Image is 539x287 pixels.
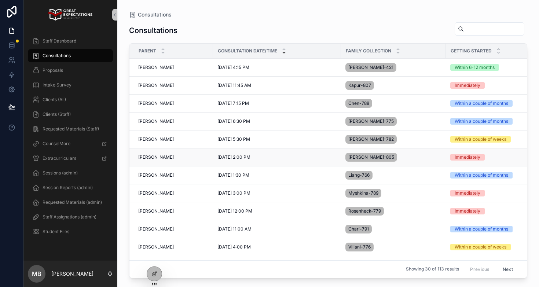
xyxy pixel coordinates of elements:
a: Immediately [450,82,531,89]
a: Session Reports (admin) [28,181,113,194]
a: [PERSON_NAME]-782 [345,133,441,145]
a: Immediately [450,208,531,214]
span: [DATE] 5:30 PM [217,136,250,142]
a: Within a couple of weeks [450,244,531,250]
a: CounselMore [28,137,113,150]
a: Consultations [129,11,172,18]
span: Intake Survey [43,82,71,88]
a: [PERSON_NAME] [138,136,209,142]
span: [DATE] 4:00 PM [217,244,251,250]
a: [DATE] 11:00 AM [217,226,337,232]
span: Staff Dashboard [43,38,76,44]
span: [PERSON_NAME] [138,154,174,160]
a: [PERSON_NAME] [138,244,209,250]
a: Student Files [28,225,113,238]
a: Immediately [450,154,531,161]
a: [PERSON_NAME]-805 [345,151,441,163]
span: Viliani-776 [348,244,371,250]
p: [PERSON_NAME] [51,270,93,277]
a: [DATE] 7:15 PM [217,100,337,106]
a: [DATE] 3:00 PM [217,190,337,196]
span: [DATE] 3:00 PM [217,190,250,196]
span: Showing 30 of 113 results [406,266,459,272]
span: [DATE] 11:45 AM [217,82,251,88]
a: Holland-787 [345,259,441,271]
a: [DATE] 4:15 PM [217,65,337,70]
span: Clients (All) [43,97,66,103]
span: [PERSON_NAME] [138,226,174,232]
a: [PERSON_NAME] [138,190,209,196]
span: [PERSON_NAME] [138,172,174,178]
a: Requested Materials (admin) [28,196,113,209]
a: Proposals [28,64,113,77]
span: [PERSON_NAME]-421 [348,65,393,70]
span: [PERSON_NAME]-782 [348,136,394,142]
a: [DATE] 12:00 PM [217,208,337,214]
a: [PERSON_NAME]-775 [345,115,441,127]
span: [DATE] 1:30 PM [217,172,249,178]
a: Chen-788 [345,97,441,109]
a: Consultations [28,49,113,62]
span: Clients (Staff) [43,111,71,117]
a: [PERSON_NAME] [138,65,209,70]
div: Immediately [455,154,480,161]
span: [PERSON_NAME] [138,65,174,70]
a: Chari-791 [345,223,441,235]
a: [PERSON_NAME] [138,154,209,160]
span: Consultations [43,53,71,59]
span: Getting Started [451,48,492,54]
a: Immediately [450,190,531,196]
span: Sessions (admin) [43,170,78,176]
div: Within a couple of months [455,118,508,125]
span: Proposals [43,67,63,73]
a: Requested Materials (Staff) [28,122,113,136]
span: Session Reports (admin) [43,185,93,191]
span: MB [32,269,41,278]
span: [PERSON_NAME]-805 [348,154,394,160]
span: [PERSON_NAME] [138,208,174,214]
div: Within a couple of months [455,172,508,179]
span: [DATE] 11:00 AM [217,226,252,232]
div: Within a couple of weeks [455,244,506,250]
div: scrollable content [23,29,117,248]
a: Clients (All) [28,93,113,106]
span: Rosenheck-779 [348,208,381,214]
a: Within a couple of months [450,172,531,179]
span: Chari-791 [348,226,369,232]
a: [PERSON_NAME] [138,118,209,124]
a: Staff Dashboard [28,34,113,48]
button: Next [498,264,518,275]
a: [DATE] 1:30 PM [217,172,337,178]
img: App logo [48,9,92,21]
span: Myshkina-789 [348,190,378,196]
span: [DATE] 2:00 PM [217,154,250,160]
a: Rosenheck-779 [345,205,441,217]
span: Student Files [43,229,69,235]
a: Within 6-12 months [450,64,531,71]
a: Kapur-807 [345,80,441,91]
a: [DATE] 11:45 AM [217,82,337,88]
span: [DATE] 12:00 PM [217,208,252,214]
span: Extracurriculars [43,155,76,161]
a: [PERSON_NAME] [138,82,209,88]
div: Immediately [455,82,480,89]
span: Kapur-807 [348,82,371,88]
span: Consultation Date/Time [218,48,277,54]
div: Within a couple of months [455,226,508,232]
div: Within a couple of months [455,100,508,107]
a: Liang-766 [345,169,441,181]
span: CounselMore [43,141,70,147]
span: [PERSON_NAME]-775 [348,118,394,124]
h1: Consultations [129,25,177,36]
a: Viliani-776 [345,241,441,253]
a: Within a couple of months [450,226,531,232]
a: Staff Assignations (admin) [28,210,113,224]
a: Within a couple of months [450,100,531,107]
span: Parent [139,48,156,54]
div: Within 6-12 months [455,64,495,71]
a: Sessions (admin) [28,166,113,180]
span: Requested Materials (admin) [43,199,102,205]
a: Extracurriculars [28,152,113,165]
a: Myshkina-789 [345,187,441,199]
span: [PERSON_NAME] [138,244,174,250]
